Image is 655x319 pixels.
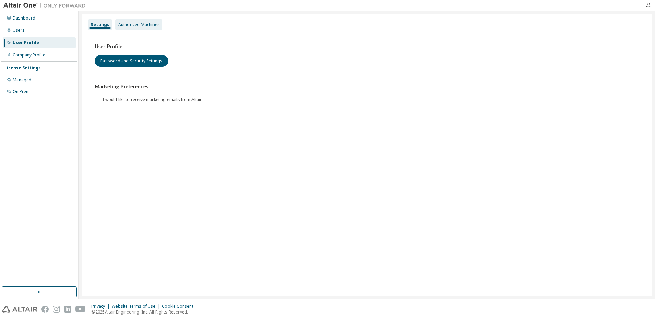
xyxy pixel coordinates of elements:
p: © 2025 Altair Engineering, Inc. All Rights Reserved. [91,309,197,315]
h3: Marketing Preferences [95,83,639,90]
img: Altair One [3,2,89,9]
div: Company Profile [13,52,45,58]
img: instagram.svg [53,306,60,313]
div: Privacy [91,304,112,309]
div: Authorized Machines [118,22,160,27]
div: Users [13,28,25,33]
div: On Prem [13,89,30,94]
img: altair_logo.svg [2,306,37,313]
div: Dashboard [13,15,35,21]
label: I would like to receive marketing emails from Altair [103,95,203,104]
div: Managed [13,77,32,83]
div: Cookie Consent [162,304,197,309]
div: Settings [91,22,109,27]
div: License Settings [4,65,41,71]
button: Password and Security Settings [95,55,168,67]
img: linkedin.svg [64,306,71,313]
div: Website Terms of Use [112,304,162,309]
div: User Profile [13,40,39,46]
h3: User Profile [95,43,639,50]
img: facebook.svg [41,306,49,313]
img: youtube.svg [75,306,85,313]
